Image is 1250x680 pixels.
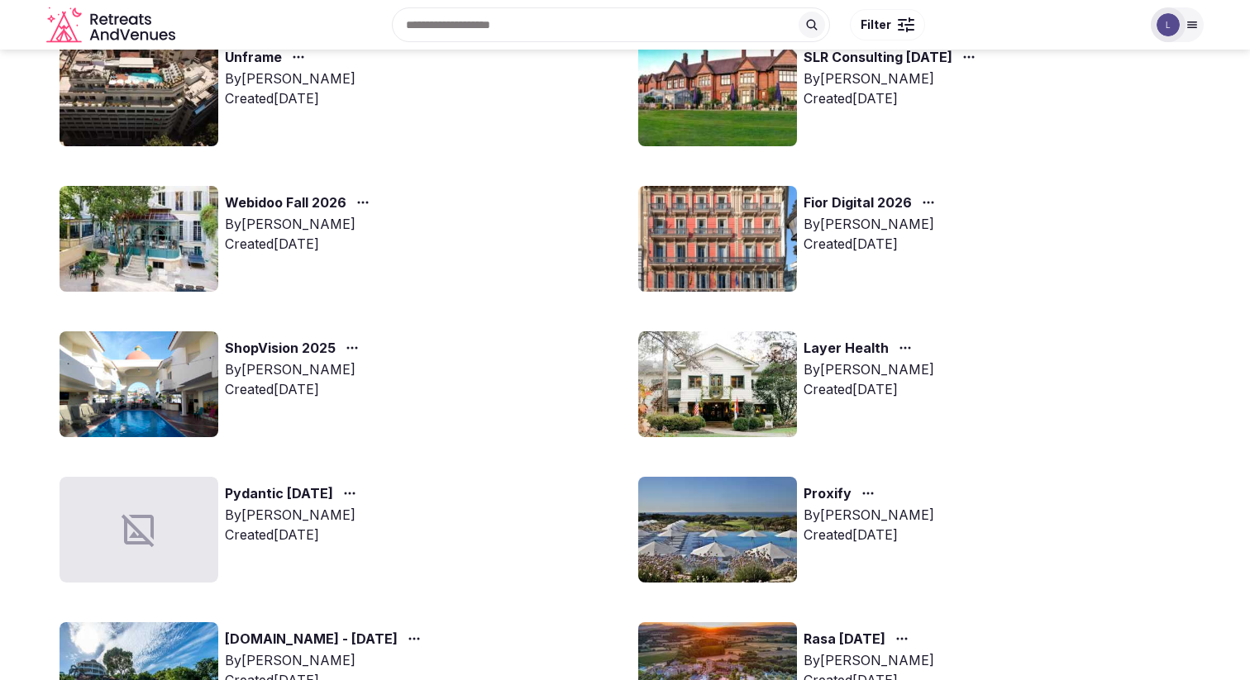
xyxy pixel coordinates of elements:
[225,234,376,254] div: Created [DATE]
[804,214,942,234] div: By [PERSON_NAME]
[60,331,218,437] img: Top retreat image for the retreat: ShopVision 2025
[804,359,934,379] div: By [PERSON_NAME]
[804,193,912,214] a: Fior Digital 2026
[225,338,336,359] a: ShopVision 2025
[46,7,179,44] a: Visit the homepage
[804,379,934,399] div: Created [DATE]
[225,379,365,399] div: Created [DATE]
[638,186,797,292] img: Top retreat image for the retreat: Fior Digital 2026
[638,477,797,583] img: Top retreat image for the retreat: Proxify
[225,214,376,234] div: By [PERSON_NAME]
[225,193,346,214] a: Webidoo Fall 2026
[225,525,363,544] div: Created [DATE]
[1157,13,1180,36] img: Luke Fujii
[804,505,934,525] div: By [PERSON_NAME]
[225,69,355,88] div: By [PERSON_NAME]
[804,483,852,505] a: Proxify
[638,40,797,146] img: Top retreat image for the retreat: SLR Consulting 22 Sep 2025
[804,69,982,88] div: By [PERSON_NAME]
[804,338,889,359] a: Layer Health
[225,88,355,108] div: Created [DATE]
[225,359,365,379] div: By [PERSON_NAME]
[225,483,333,505] a: Pydantic [DATE]
[60,40,218,146] img: Top retreat image for the retreat: Unframe
[46,7,179,44] svg: Retreats and Venues company logo
[861,17,891,33] span: Filter
[804,629,885,650] a: Rasa [DATE]
[60,186,218,292] img: Top retreat image for the retreat: Webidoo Fall 2026
[225,650,427,670] div: By [PERSON_NAME]
[804,88,982,108] div: Created [DATE]
[804,234,942,254] div: Created [DATE]
[804,650,934,670] div: By [PERSON_NAME]
[638,331,797,437] img: Top retreat image for the retreat: Layer Health
[225,629,398,650] a: [DOMAIN_NAME] - [DATE]
[225,505,363,525] div: By [PERSON_NAME]
[850,9,925,40] button: Filter
[804,525,934,544] div: Created [DATE]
